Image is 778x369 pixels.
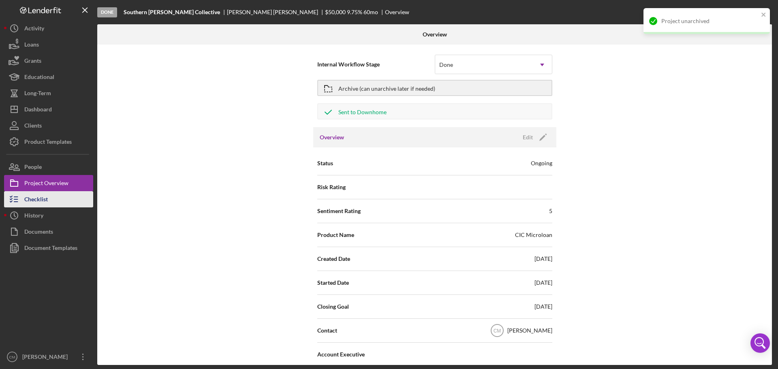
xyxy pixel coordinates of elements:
div: Clients [24,117,42,136]
b: Overview [423,31,447,38]
div: History [24,207,43,226]
button: Documents [4,224,93,240]
button: Dashboard [4,101,93,117]
b: Southern [PERSON_NAME] Collective [124,9,220,15]
div: [DATE] [534,303,552,311]
div: Product Templates [24,134,72,152]
h3: Overview [320,133,344,141]
button: Loans [4,36,93,53]
div: Archive (can unarchive later if needed) [338,81,435,95]
div: Checklist [24,191,48,209]
button: CM[PERSON_NAME] [4,349,93,365]
div: Long-Term [24,85,51,103]
div: Edit [523,131,533,143]
span: Closing Goal [317,303,349,311]
div: [DATE] [534,255,552,263]
span: Sentiment Rating [317,207,361,215]
div: Overview [385,9,409,15]
button: Activity [4,20,93,36]
div: Educational [24,69,54,87]
span: Internal Workflow Stage [317,60,435,68]
text: CM [493,328,501,334]
span: Product Name [317,231,354,239]
div: Document Templates [24,240,77,258]
div: Dashboard [24,101,52,119]
span: Account Executive [317,350,365,358]
div: [PERSON_NAME] [20,349,73,367]
span: Risk Rating [317,183,346,191]
div: Open Intercom Messenger [750,333,770,353]
div: Ongoing [531,159,552,167]
button: Checklist [4,191,93,207]
button: Document Templates [4,240,93,256]
div: 5 [549,207,552,215]
button: People [4,159,93,175]
span: Created Date [317,255,350,263]
div: [DATE] [534,279,552,287]
div: $50,000 [325,9,346,15]
button: Grants [4,53,93,69]
div: Grants [24,53,41,71]
div: Project Overview [24,175,68,193]
div: Documents [24,224,53,242]
div: Project unarchived [661,18,759,24]
span: Started Date [317,279,349,287]
button: Product Templates [4,134,93,150]
button: Educational [4,69,93,85]
div: Done [97,7,117,17]
button: History [4,207,93,224]
div: [PERSON_NAME] [PERSON_NAME] [227,9,325,15]
div: [PERSON_NAME] [507,326,552,335]
span: Status [317,159,333,167]
button: Project Overview [4,175,93,191]
text: CM [9,355,15,359]
button: Clients [4,117,93,134]
button: Archive (can unarchive later if needed) [317,80,552,96]
div: CIC Microloan [515,231,552,239]
div: Loans [24,36,39,55]
div: 9.75 % [347,9,362,15]
span: Contact [317,326,337,335]
div: People [24,159,42,177]
div: Activity [24,20,44,38]
button: Edit [518,131,550,143]
button: close [761,11,767,19]
div: Sent to Downhome [338,104,387,119]
div: Done [439,62,453,68]
button: Sent to Downhome [317,103,552,119]
button: Long-Term [4,85,93,101]
div: 60 mo [363,9,378,15]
